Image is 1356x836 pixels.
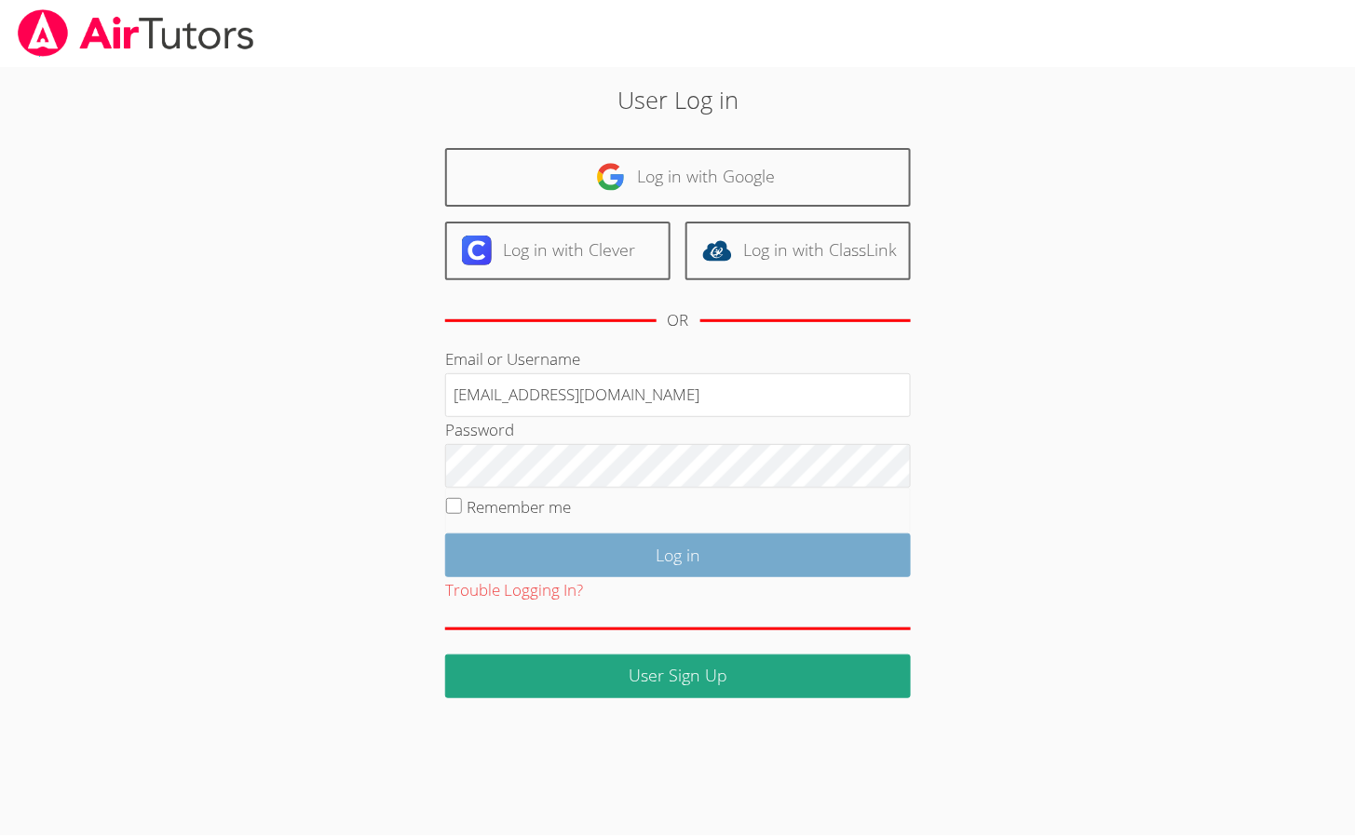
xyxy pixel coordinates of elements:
[445,348,580,370] label: Email or Username
[702,236,732,265] img: classlink-logo-d6bb404cc1216ec64c9a2012d9dc4662098be43eaf13dc465df04b49fa7ab582.svg
[685,222,911,280] a: Log in with ClassLink
[445,654,911,698] a: User Sign Up
[467,496,571,518] label: Remember me
[445,577,583,604] button: Trouble Logging In?
[462,236,492,265] img: clever-logo-6eab21bc6e7a338710f1a6ff85c0baf02591cd810cc4098c63d3a4b26e2feb20.svg
[596,162,626,192] img: google-logo-50288ca7cdecda66e5e0955fdab243c47b7ad437acaf1139b6f446037453330a.svg
[668,307,689,334] div: OR
[445,148,911,207] a: Log in with Google
[445,533,911,577] input: Log in
[16,9,256,57] img: airtutors_banner-c4298cdbf04f3fff15de1276eac7730deb9818008684d7c2e4769d2f7ddbe033.png
[445,419,514,440] label: Password
[445,222,671,280] a: Log in with Clever
[312,82,1044,117] h2: User Log in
